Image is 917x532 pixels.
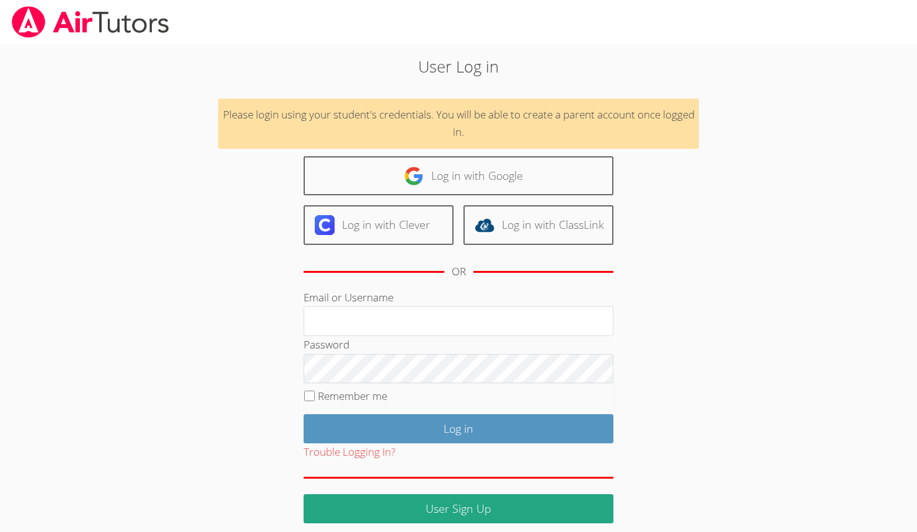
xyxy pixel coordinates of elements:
input: Log in [304,414,613,443]
label: Password [304,337,349,352]
img: google-logo-50288ca7cdecda66e5e0955fdab243c47b7ad437acaf1139b6f446037453330a.svg [404,166,424,186]
img: airtutors_banner-c4298cdbf04f3fff15de1276eac7730deb9818008684d7c2e4769d2f7ddbe033.png [11,6,170,38]
div: Please login using your student's credentials. You will be able to create a parent account once l... [218,99,698,149]
button: Trouble Logging In? [304,443,395,461]
label: Email or Username [304,290,393,304]
a: Log in with ClassLink [463,205,613,244]
div: OR [452,263,466,281]
a: Log in with Clever [304,205,454,244]
a: Log in with Google [304,156,613,195]
h2: User Log in [211,55,706,78]
img: classlink-logo-d6bb404cc1216ec64c9a2012d9dc4662098be43eaf13dc465df04b49fa7ab582.svg [475,215,494,235]
label: Remember me [318,389,387,403]
img: clever-logo-6eab21bc6e7a338710f1a6ff85c0baf02591cd810cc4098c63d3a4b26e2feb20.svg [315,215,335,235]
a: User Sign Up [304,494,613,523]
